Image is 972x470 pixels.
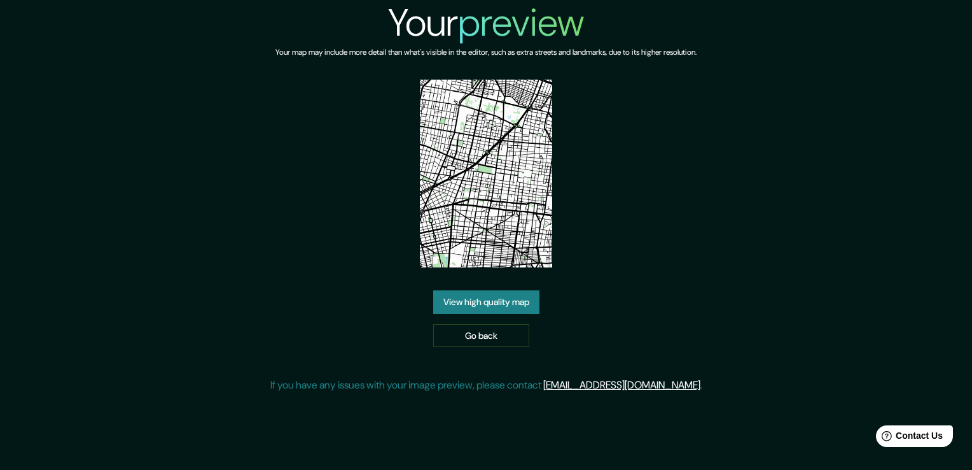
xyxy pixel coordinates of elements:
h6: Your map may include more detail than what's visible in the editor, such as extra streets and lan... [275,46,697,59]
img: created-map-preview [420,80,553,267]
p: If you have any issues with your image preview, please contact . [270,378,702,393]
a: [EMAIL_ADDRESS][DOMAIN_NAME] [543,378,700,392]
a: Go back [433,324,529,348]
iframe: Help widget launcher [859,420,958,456]
a: View high quality map [433,290,539,314]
